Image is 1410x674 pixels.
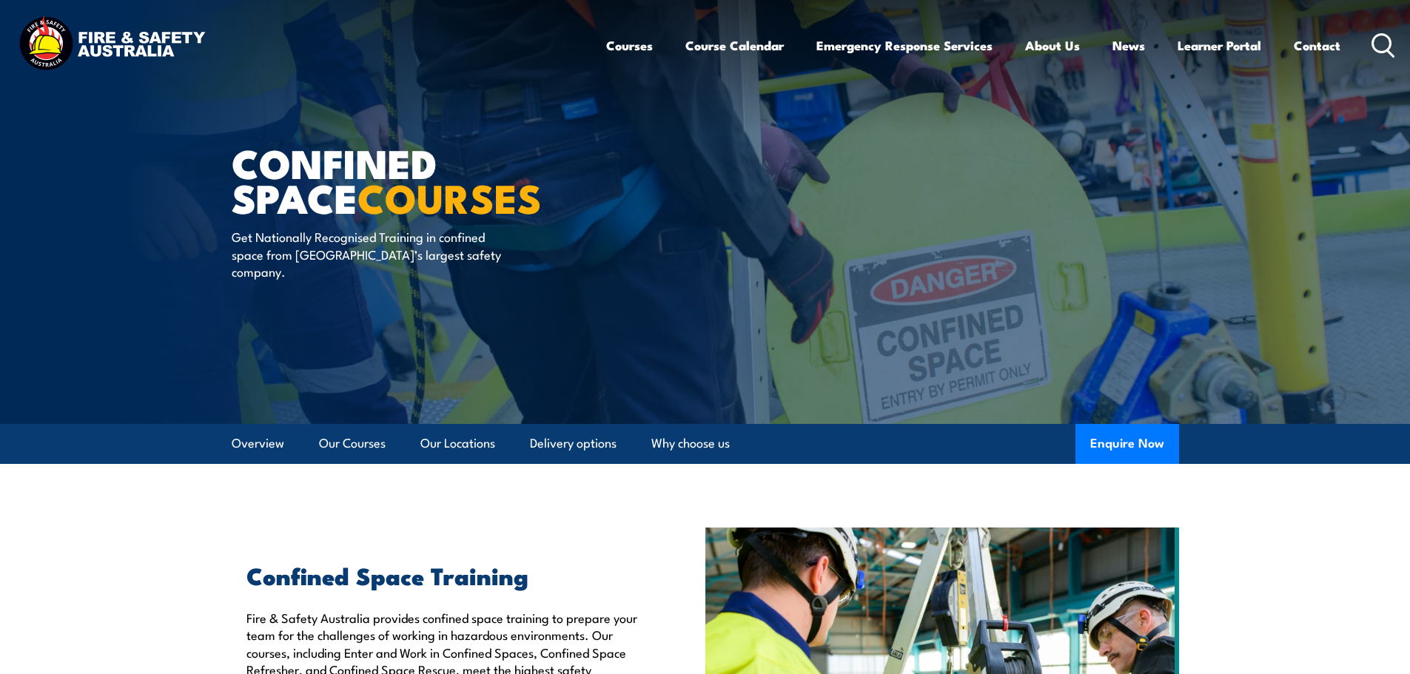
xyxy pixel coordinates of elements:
[357,166,542,227] strong: COURSES
[420,424,495,463] a: Our Locations
[232,424,284,463] a: Overview
[1025,26,1080,65] a: About Us
[1112,26,1145,65] a: News
[816,26,993,65] a: Emergency Response Services
[685,26,784,65] a: Course Calendar
[246,565,637,585] h2: Confined Space Training
[1294,26,1340,65] a: Contact
[606,26,653,65] a: Courses
[651,424,730,463] a: Why choose us
[232,145,597,214] h1: Confined Space
[1075,424,1179,464] button: Enquire Now
[530,424,617,463] a: Delivery options
[1178,26,1261,65] a: Learner Portal
[232,228,502,280] p: Get Nationally Recognised Training in confined space from [GEOGRAPHIC_DATA]’s largest safety comp...
[319,424,386,463] a: Our Courses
